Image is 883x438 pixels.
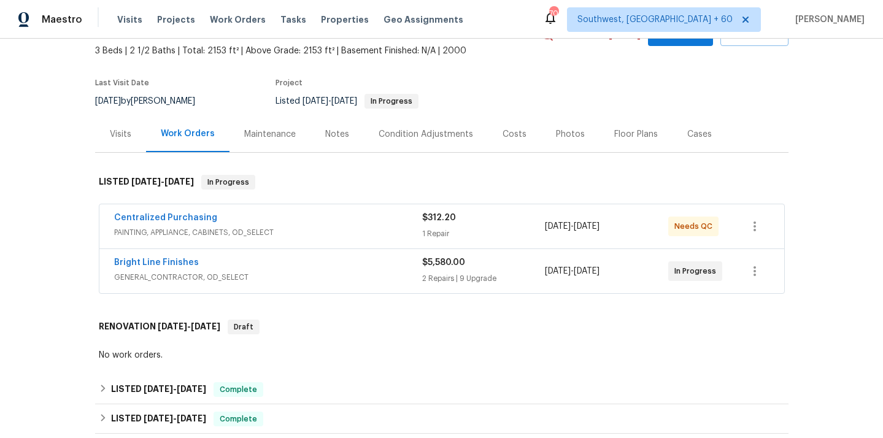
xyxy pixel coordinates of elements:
[164,177,194,186] span: [DATE]
[503,128,526,140] div: Costs
[210,13,266,26] span: Work Orders
[114,271,422,283] span: GENERAL_CONTRACTOR, OD_SELECT
[110,128,131,140] div: Visits
[95,375,789,404] div: LISTED [DATE]-[DATE]Complete
[131,177,161,186] span: [DATE]
[95,307,789,347] div: RENOVATION [DATE]-[DATE]Draft
[111,382,206,397] h6: LISTED
[42,13,82,26] span: Maestro
[99,175,194,190] h6: LISTED
[215,383,262,396] span: Complete
[161,128,215,140] div: Work Orders
[545,220,600,232] span: -
[422,213,456,222] span: $312.20
[280,15,306,24] span: Tasks
[191,322,220,331] span: [DATE]
[144,385,206,393] span: -
[303,97,328,106] span: [DATE]
[158,322,187,331] span: [DATE]
[331,97,357,106] span: [DATE]
[574,267,600,275] span: [DATE]
[117,13,142,26] span: Visits
[674,265,721,277] span: In Progress
[276,79,303,86] span: Project
[366,98,417,105] span: In Progress
[229,321,258,333] span: Draft
[99,320,220,334] h6: RENOVATION
[276,97,418,106] span: Listed
[215,413,262,425] span: Complete
[144,414,173,423] span: [DATE]
[111,412,206,426] h6: LISTED
[202,176,254,188] span: In Progress
[545,267,571,275] span: [DATE]
[379,128,473,140] div: Condition Adjustments
[131,177,194,186] span: -
[545,265,600,277] span: -
[325,128,349,140] div: Notes
[549,7,558,20] div: 700
[95,404,789,434] div: LISTED [DATE]-[DATE]Complete
[545,222,571,231] span: [DATE]
[99,349,785,361] div: No work orders.
[556,128,585,140] div: Photos
[422,272,546,285] div: 2 Repairs | 9 Upgrade
[244,128,296,140] div: Maintenance
[157,13,195,26] span: Projects
[790,13,865,26] span: [PERSON_NAME]
[614,128,658,140] div: Floor Plans
[114,226,422,239] span: PAINTING, APPLIANCE, CABINETS, OD_SELECT
[177,385,206,393] span: [DATE]
[321,13,369,26] span: Properties
[384,13,463,26] span: Geo Assignments
[577,13,733,26] span: Southwest, [GEOGRAPHIC_DATA] + 60
[687,128,712,140] div: Cases
[674,220,717,232] span: Needs QC
[144,385,173,393] span: [DATE]
[95,97,121,106] span: [DATE]
[114,258,199,267] a: Bright Line Finishes
[574,222,600,231] span: [DATE]
[95,45,540,57] span: 3 Beds | 2 1/2 Baths | Total: 2153 ft² | Above Grade: 2153 ft² | Basement Finished: N/A | 2000
[158,322,220,331] span: -
[422,258,465,267] span: $5,580.00
[95,94,210,109] div: by [PERSON_NAME]
[95,79,149,86] span: Last Visit Date
[95,163,789,202] div: LISTED [DATE]-[DATE]In Progress
[303,97,357,106] span: -
[422,228,546,240] div: 1 Repair
[144,414,206,423] span: -
[114,213,217,222] a: Centralized Purchasing
[177,414,206,423] span: [DATE]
